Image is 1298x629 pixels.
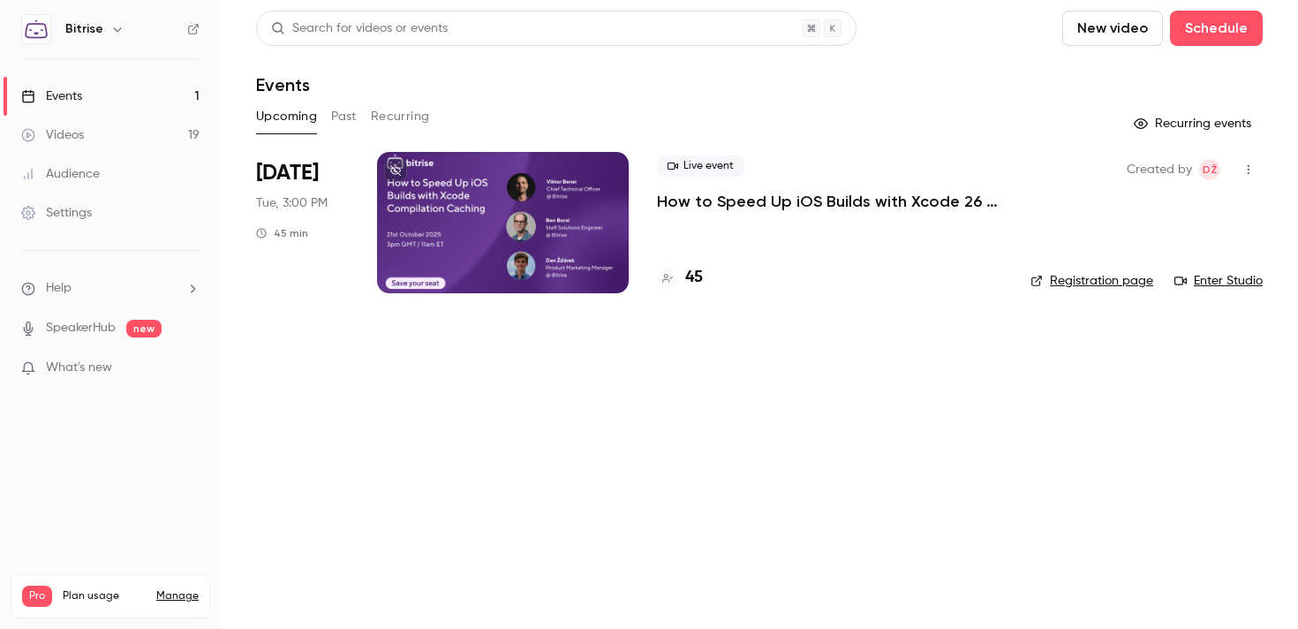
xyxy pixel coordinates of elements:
[46,279,72,298] span: Help
[1199,159,1220,180] span: Dan Žďárek
[22,15,50,43] img: Bitrise
[256,194,328,212] span: Tue, 3:00 PM
[1062,11,1163,46] button: New video
[256,226,308,240] div: 45 min
[65,20,103,38] h6: Bitrise
[22,586,52,607] span: Pro
[256,152,349,293] div: Oct 21 Tue, 3:00 PM (Europe/London)
[126,320,162,337] span: new
[331,102,357,131] button: Past
[256,102,317,131] button: Upcoming
[256,74,310,95] h1: Events
[685,266,703,290] h4: 45
[63,589,146,603] span: Plan usage
[46,319,116,337] a: SpeakerHub
[1203,159,1218,180] span: DŽ
[1170,11,1263,46] button: Schedule
[178,360,200,376] iframe: Noticeable Trigger
[46,359,112,377] span: What's new
[21,165,100,183] div: Audience
[1126,110,1263,138] button: Recurring events
[271,19,448,38] div: Search for videos or events
[1030,272,1153,290] a: Registration page
[21,87,82,105] div: Events
[657,191,1002,212] a: How to Speed Up iOS Builds with Xcode 26 Compilation Caching
[371,102,430,131] button: Recurring
[256,159,319,187] span: [DATE]
[1127,159,1192,180] span: Created by
[657,266,703,290] a: 45
[21,279,200,298] li: help-dropdown-opener
[21,126,84,144] div: Videos
[21,204,92,222] div: Settings
[156,589,199,603] a: Manage
[1174,272,1263,290] a: Enter Studio
[657,155,744,177] span: Live event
